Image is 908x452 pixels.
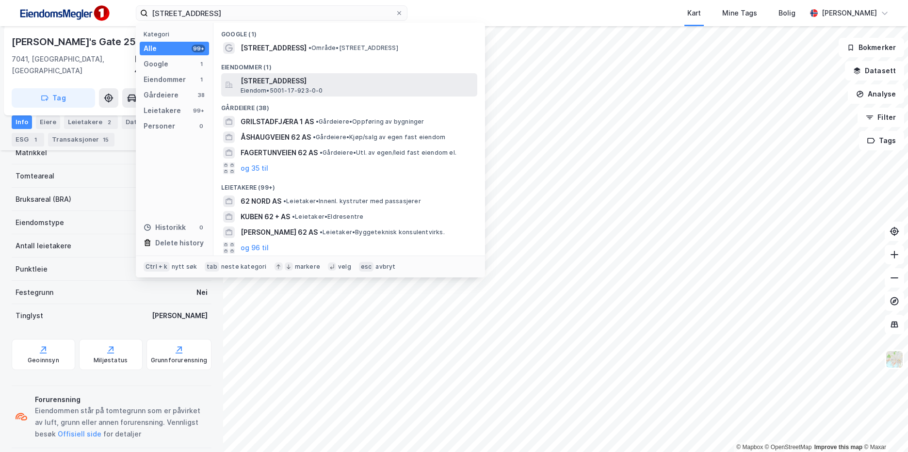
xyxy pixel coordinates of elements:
div: Historikk [144,222,186,233]
div: Ctrl + k [144,262,170,272]
div: [PERSON_NAME] [822,7,877,19]
span: Område • [STREET_ADDRESS] [308,44,398,52]
div: Gårdeiere [144,89,178,101]
div: neste kategori [221,263,267,271]
div: Info [12,115,32,129]
div: Eiendomstype [16,217,64,228]
div: ESG [12,133,44,146]
span: ÅSHAUGVEIEN 62 AS [241,131,311,143]
div: 2 [104,117,114,127]
div: markere [295,263,320,271]
div: nytt søk [172,263,197,271]
div: 1 [197,60,205,68]
div: Eiendommer [144,74,186,85]
span: Gårdeiere • Utl. av egen/leid fast eiendom el. [320,149,456,157]
div: Google [144,58,168,70]
div: 15 [101,135,111,145]
div: 99+ [192,45,205,52]
span: [PERSON_NAME] 62 AS [241,226,318,238]
div: Transaksjoner [48,133,114,146]
div: esc [359,262,374,272]
div: Miljøstatus [94,356,128,364]
div: [GEOGRAPHIC_DATA], 412/269 [134,53,211,77]
div: avbryt [375,263,395,271]
div: 99+ [192,107,205,114]
div: Leietakere (99+) [213,176,485,194]
div: Eiendommer (1) [213,56,485,73]
span: • [292,213,295,220]
div: Grunnforurensning [151,356,207,364]
div: Punktleie [16,263,48,275]
div: Forurensning [35,394,208,405]
div: Eiendommen står på tomtegrunn som er påvirket av luft, grunn eller annen forurensning. Vennligst ... [35,405,208,440]
span: [STREET_ADDRESS] [241,42,307,54]
div: tab [205,262,219,272]
button: Datasett [845,61,904,81]
div: 0 [197,224,205,231]
img: Z [885,350,904,369]
input: Søk på adresse, matrikkel, gårdeiere, leietakere eller personer [148,6,395,20]
div: Mine Tags [722,7,757,19]
div: Google (1) [213,23,485,40]
span: • [320,149,323,156]
div: 1 [31,135,40,145]
button: Analyse [848,84,904,104]
button: og 35 til [241,162,268,174]
img: F4PB6Px+NJ5v8B7XTbfpPpyloAAAAASUVORK5CYII= [16,2,113,24]
span: • [313,133,316,141]
button: Filter [858,108,904,127]
span: [STREET_ADDRESS] [241,75,473,87]
div: Antall leietakere [16,240,71,252]
div: 38 [197,91,205,99]
div: [PERSON_NAME] [152,310,208,322]
span: Leietaker • Byggeteknisk konsulentvirks. [320,228,445,236]
span: GRILSTADFJÆRA 1 AS [241,116,314,128]
div: Matrikkel [16,147,47,159]
div: 0 [197,122,205,130]
div: Nei [196,287,208,298]
button: Tag [12,88,95,108]
span: Leietaker • Eldresentre [292,213,363,221]
button: og 96 til [241,242,269,254]
div: velg [338,263,351,271]
span: FAGERTUNVEIEN 62 AS [241,147,318,159]
div: 7041, [GEOGRAPHIC_DATA], [GEOGRAPHIC_DATA] [12,53,134,77]
span: 62 NORD AS [241,195,281,207]
div: Bolig [778,7,795,19]
a: Mapbox [736,444,763,451]
button: Tags [859,131,904,150]
div: Kategori [144,31,209,38]
div: Gårdeiere (38) [213,97,485,114]
span: • [316,118,319,125]
div: Tinglyst [16,310,43,322]
div: Leietakere [144,105,181,116]
a: OpenStreetMap [765,444,812,451]
div: Geoinnsyn [28,356,59,364]
div: 1 [197,76,205,83]
span: • [308,44,311,51]
div: Datasett [122,115,170,129]
span: KUBEN 62 + AS [241,211,290,223]
span: Gårdeiere • Kjøp/salg av egen fast eiendom [313,133,445,141]
span: Eiendom • 5001-17-923-0-0 [241,87,323,95]
div: Leietakere [64,115,118,129]
div: Festegrunn [16,287,53,298]
span: • [283,197,286,205]
div: Delete history [155,237,204,249]
div: [PERSON_NAME]'s Gate 25 [12,34,137,49]
span: Gårdeiere • Oppføring av bygninger [316,118,424,126]
div: Kontrollprogram for chat [859,405,908,452]
div: Tomteareal [16,170,54,182]
div: Personer [144,120,175,132]
div: Bruksareal (BRA) [16,194,71,205]
div: Alle [144,43,157,54]
a: Improve this map [814,444,862,451]
button: Bokmerker [839,38,904,57]
iframe: Chat Widget [859,405,908,452]
div: Eiere [36,115,60,129]
span: Leietaker • Innenl. kystruter med passasjerer [283,197,421,205]
div: Kart [687,7,701,19]
span: • [320,228,323,236]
